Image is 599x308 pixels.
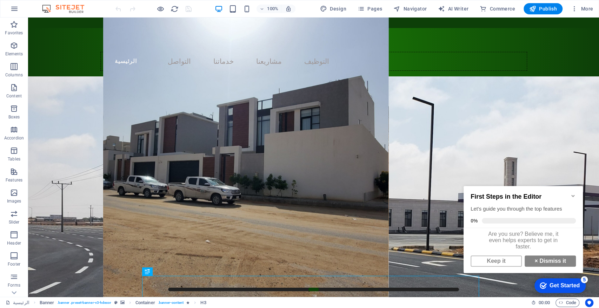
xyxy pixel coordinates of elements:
[114,301,117,304] i: This element is a customizable preset
[89,106,119,112] div: Get Started
[120,100,127,107] div: 5
[480,5,515,12] span: Commerce
[200,299,206,307] span: Click to select. Double-click to edit
[477,3,518,14] button: Commerce
[170,5,179,13] button: reload
[7,198,21,204] p: Images
[5,30,23,36] p: Favorites
[257,5,281,13] button: 100%
[320,5,346,12] span: Design
[64,79,115,90] a: × Dismiss it
[8,156,20,162] p: Tables
[10,41,21,47] span: 0%
[8,261,20,267] p: Footer
[5,72,23,78] p: Columns
[109,16,115,22] div: Minimize checklist
[285,6,292,12] i: On resize automatically adjust zoom level to fit chosen device.
[358,5,382,12] span: Pages
[40,299,54,307] span: Click to select. Double-click to edit
[393,5,427,12] span: Navigator
[529,5,557,12] span: Publish
[559,299,576,307] span: Code
[57,299,112,307] span: . banner .preset-banner-v3-hdecor
[531,299,550,307] h6: Session time
[6,177,22,183] p: Features
[156,5,165,13] button: Click here to leave preview mode and continue editing
[571,5,593,12] span: More
[7,240,21,246] p: Header
[186,301,189,304] i: Element contains an animation
[135,299,155,307] span: Click to select. Double-click to edit
[355,3,385,14] button: Pages
[120,301,125,304] i: This element contains a background
[6,299,29,307] a: Click to cancel selection. Double-click to open Pages
[524,3,563,14] button: Publish
[10,29,115,36] div: Let's guide you through the top features
[40,299,206,307] nav: breadcrumb
[8,114,20,120] p: Boxes
[74,102,125,116] div: Get Started 5 items remaining, 0% complete
[5,51,23,57] p: Elements
[10,79,61,90] a: Keep it
[267,5,278,13] h6: 100%
[555,299,579,307] button: Code
[10,16,115,24] h2: First Steps in the Editor
[317,3,349,14] button: Design
[171,5,179,13] i: Reload page
[539,299,550,307] span: 00 00
[3,52,122,76] div: Are you sure? Believe me, it even helps experts to get in faster.
[435,3,471,14] button: AI Writer
[9,219,20,225] p: Slider
[391,3,430,14] button: Navigator
[317,3,349,14] div: Design (Ctrl+Alt+Y)
[8,282,20,288] p: Forms
[158,299,184,307] span: . banner-content
[6,93,22,99] p: Content
[585,299,593,307] button: Usercentrics
[4,135,24,141] p: Accordion
[438,5,468,12] span: AI Writer
[568,3,596,14] button: More
[74,81,77,87] strong: ×
[544,300,545,305] span: :
[40,5,93,13] img: Editor Logo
